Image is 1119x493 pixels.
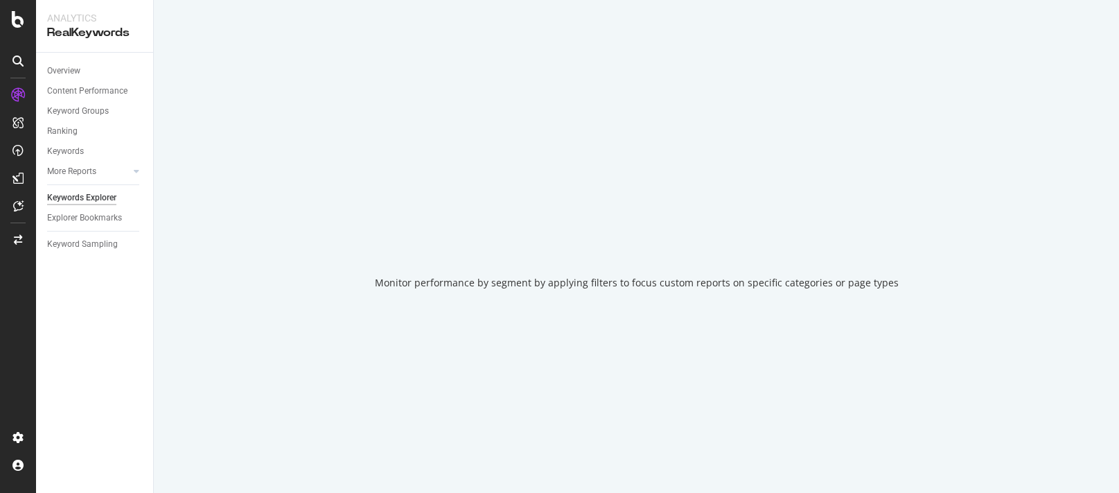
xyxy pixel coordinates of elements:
a: Keyword Groups [47,104,143,119]
a: Explorer Bookmarks [47,211,143,225]
a: Keyword Sampling [47,237,143,252]
a: More Reports [47,164,130,179]
div: Content Performance [47,84,127,98]
div: Keywords Explorer [47,191,116,205]
a: Content Performance [47,84,143,98]
div: More Reports [47,164,96,179]
div: Keywords [47,144,84,159]
div: Monitor performance by segment by applying filters to focus custom reports on specific categories... [375,276,899,290]
div: Keyword Groups [47,104,109,119]
div: animation [587,204,687,254]
div: Explorer Bookmarks [47,211,122,225]
a: Overview [47,64,143,78]
div: Ranking [47,124,78,139]
a: Keywords [47,144,143,159]
div: RealKeywords [47,25,142,41]
a: Keywords Explorer [47,191,143,205]
div: Analytics [47,11,142,25]
div: Keyword Sampling [47,237,118,252]
a: Ranking [47,124,143,139]
div: Overview [47,64,80,78]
